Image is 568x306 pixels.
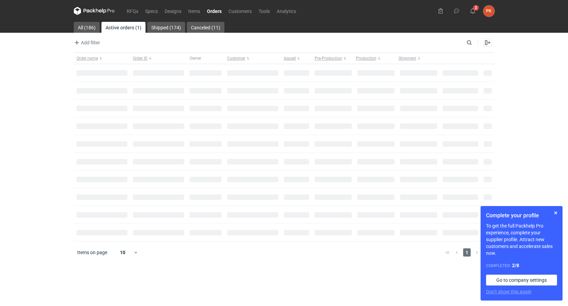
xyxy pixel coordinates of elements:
[72,39,100,47] button: Add filter
[123,7,142,15] a: RFQs
[101,22,146,33] a: Active orders (1)
[74,53,130,64] button: Order name
[147,22,185,33] a: Shipped (174)
[399,56,416,61] span: Shipment
[486,275,557,286] a: Go to company settings
[224,53,281,64] button: Customer
[74,22,100,33] a: All (186)
[281,53,312,64] button: Issued
[185,7,204,15] a: Items
[190,56,201,61] span: Owner
[463,248,471,257] span: 1
[356,56,376,61] span: Production
[73,39,100,47] span: Add filter
[312,53,355,64] button: Pre-Production
[187,22,224,33] a: Canceled (11)
[142,7,161,15] a: Specs
[483,5,495,17] button: PK
[284,56,296,61] span: Issued
[74,7,115,15] svg: Packhelp Pro
[486,212,557,220] h1: Complete your profile
[552,209,560,217] button: Skip for now
[77,56,98,61] span: Order name
[315,56,342,61] span: Pre-Production
[227,56,245,61] span: Customer
[486,262,557,269] div: Completed:
[204,7,225,15] a: Orders
[130,53,187,64] button: Order ID
[133,56,148,61] span: Order ID
[397,53,440,64] button: Shipment
[255,7,273,15] a: Tools
[273,7,300,15] a: Analytics
[486,288,531,295] button: Don’t show this again
[467,5,478,16] button: 2
[486,222,557,257] p: To get the full Packhelp Pro experience, complete your supplier profile. Attract new customers an...
[483,5,495,17] div: Paulina Kempara
[512,263,519,268] strong: 2 / 8
[112,248,134,257] div: 10
[161,7,185,15] a: Designs
[355,53,397,64] button: Production
[77,249,107,256] span: Items on page
[225,7,255,15] a: Customers
[465,39,487,47] input: Search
